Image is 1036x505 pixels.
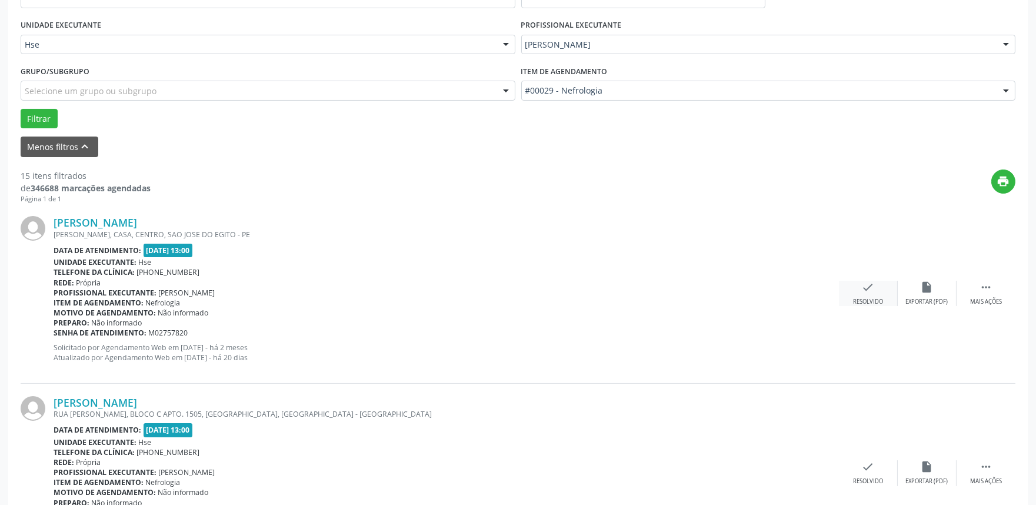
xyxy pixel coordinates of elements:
span: Hse [139,437,152,447]
b: Profissional executante: [54,467,156,477]
button: print [991,170,1015,194]
b: Motivo de agendamento: [54,308,156,318]
p: Solicitado por Agendamento Web em [DATE] - há 2 meses Atualizado por Agendamento Web em [DATE] - ... [54,343,839,363]
b: Motivo de agendamento: [54,487,156,497]
i: check [862,460,875,473]
b: Rede: [54,278,74,288]
b: Item de agendamento: [54,298,144,308]
div: de [21,182,151,194]
button: Menos filtroskeyboard_arrow_up [21,137,98,157]
div: 15 itens filtrados [21,170,151,182]
div: Resolvido [853,298,883,306]
i: check [862,281,875,294]
button: Filtrar [21,109,58,129]
label: Grupo/Subgrupo [21,62,89,81]
span: Não informado [92,318,142,328]
i:  [980,460,992,473]
img: img [21,216,45,241]
span: Não informado [158,487,209,497]
div: Página 1 de 1 [21,194,151,204]
div: Mais ações [970,477,1002,486]
label: UNIDADE EXECUTANTE [21,16,101,35]
b: Unidade executante: [54,257,136,267]
i: insert_drive_file [921,281,934,294]
b: Senha de atendimento: [54,328,146,338]
label: Item de agendamento [521,62,608,81]
span: Nefrologia [146,477,181,487]
img: img [21,396,45,421]
b: Data de atendimento: [54,425,141,435]
span: Própria [76,457,101,467]
b: Preparo: [54,318,89,328]
b: Telefone da clínica: [54,267,135,277]
span: #00029 - Nefrologia [525,85,992,97]
span: [PERSON_NAME] [159,288,215,298]
a: [PERSON_NAME] [54,216,137,229]
b: Rede: [54,457,74,467]
span: Selecione um grupo ou subgrupo [25,85,156,97]
div: Exportar (PDF) [906,477,948,486]
b: Profissional executante: [54,288,156,298]
div: Exportar (PDF) [906,298,948,306]
i:  [980,281,992,294]
span: [PHONE_NUMBER] [137,267,200,277]
strong: 346688 marcações agendadas [31,182,151,194]
span: Nefrologia [146,298,181,308]
i: keyboard_arrow_up [79,140,92,153]
span: [PERSON_NAME] [525,39,992,51]
span: [DATE] 13:00 [144,244,193,257]
b: Data de atendimento: [54,245,141,255]
div: Resolvido [853,477,883,486]
div: RUA [PERSON_NAME], BLOCO C APTO. 1505, [GEOGRAPHIC_DATA], [GEOGRAPHIC_DATA] - [GEOGRAPHIC_DATA] [54,409,839,419]
b: Unidade executante: [54,437,136,447]
div: [PERSON_NAME], CASA, CENTRO, SAO JOSE DO EGITO - PE [54,230,839,240]
span: [PHONE_NUMBER] [137,447,200,457]
i: print [997,175,1010,188]
span: [DATE] 13:00 [144,423,193,437]
span: Hse [25,39,491,51]
span: Própria [76,278,101,288]
i: insert_drive_file [921,460,934,473]
span: M02757820 [149,328,188,338]
b: Item de agendamento: [54,477,144,487]
span: [PERSON_NAME] [159,467,215,477]
span: Hse [139,257,152,267]
a: [PERSON_NAME] [54,396,137,409]
span: Não informado [158,308,209,318]
div: Mais ações [970,298,1002,306]
b: Telefone da clínica: [54,447,135,457]
label: PROFISSIONAL EXECUTANTE [521,16,622,35]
